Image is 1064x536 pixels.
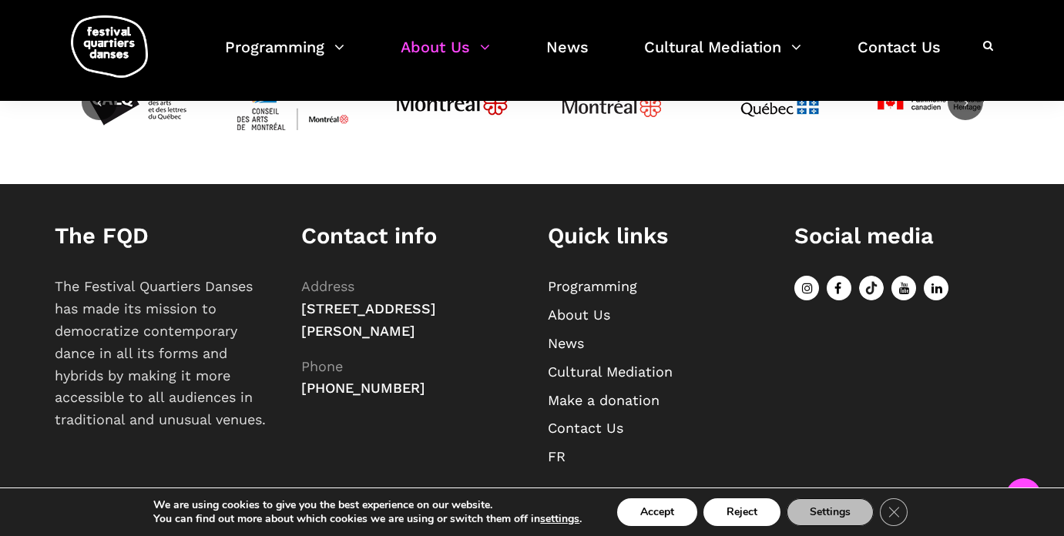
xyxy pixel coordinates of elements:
[55,223,270,250] h1: The FQD
[540,512,579,526] button: settings
[153,512,582,526] p: You can find out more about which cookies we are using or switch them off in .
[301,278,354,294] span: Address
[55,276,270,431] p: The Festival Quartiers Danses has made its mission to democratize contemporary dance in all its f...
[71,15,148,78] img: logo-fqd-med
[880,498,908,526] button: Close GDPR Cookie Banner
[235,45,351,161] img: CMYK_Logo_CAMMontreal
[394,45,510,161] img: JPGnr_b
[301,223,517,250] h1: Contact info
[225,34,344,79] a: Programming
[301,380,425,396] span: [PHONE_NUMBER]
[401,34,490,79] a: About Us
[548,448,566,464] a: FR
[153,498,582,512] p: We are using cookies to give you the best experience on our website.
[76,45,192,161] img: Calq_noir
[548,278,637,294] a: Programming
[794,223,1010,250] h1: Social media
[548,335,584,351] a: News
[858,34,941,79] a: Contact Us
[548,392,660,408] a: Make a donation
[548,307,610,323] a: About Us
[548,420,623,436] a: Contact Us
[301,300,436,339] span: [STREET_ADDRESS][PERSON_NAME]
[617,498,697,526] button: Accept
[644,34,801,79] a: Cultural Mediation
[554,45,670,161] img: Logo_Mtl_Le_Sud-Ouest.svg_
[787,498,874,526] button: Settings
[548,223,764,250] h1: Quick links
[546,34,589,79] a: News
[872,45,988,161] img: patrimoinecanadien-01_0-4
[301,358,343,374] span: Phone
[548,363,673,380] a: Cultural Mediation
[713,45,828,161] img: mccq-3-3
[703,498,780,526] button: Reject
